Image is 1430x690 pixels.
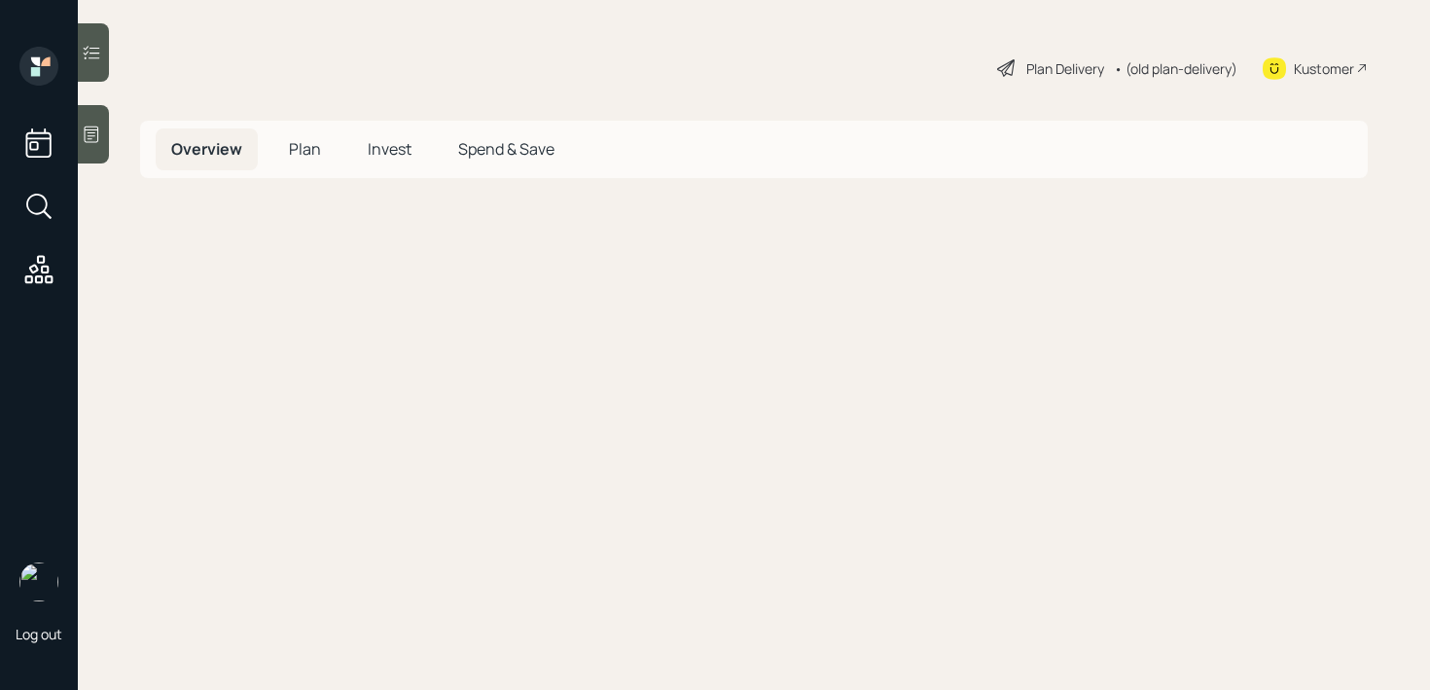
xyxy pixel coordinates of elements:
[1294,58,1354,79] div: Kustomer
[1114,58,1237,79] div: • (old plan-delivery)
[171,138,242,160] span: Overview
[458,138,554,160] span: Spend & Save
[289,138,321,160] span: Plan
[1026,58,1104,79] div: Plan Delivery
[368,138,411,160] span: Invest
[19,563,58,601] img: retirable_logo.png
[16,625,62,643] div: Log out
